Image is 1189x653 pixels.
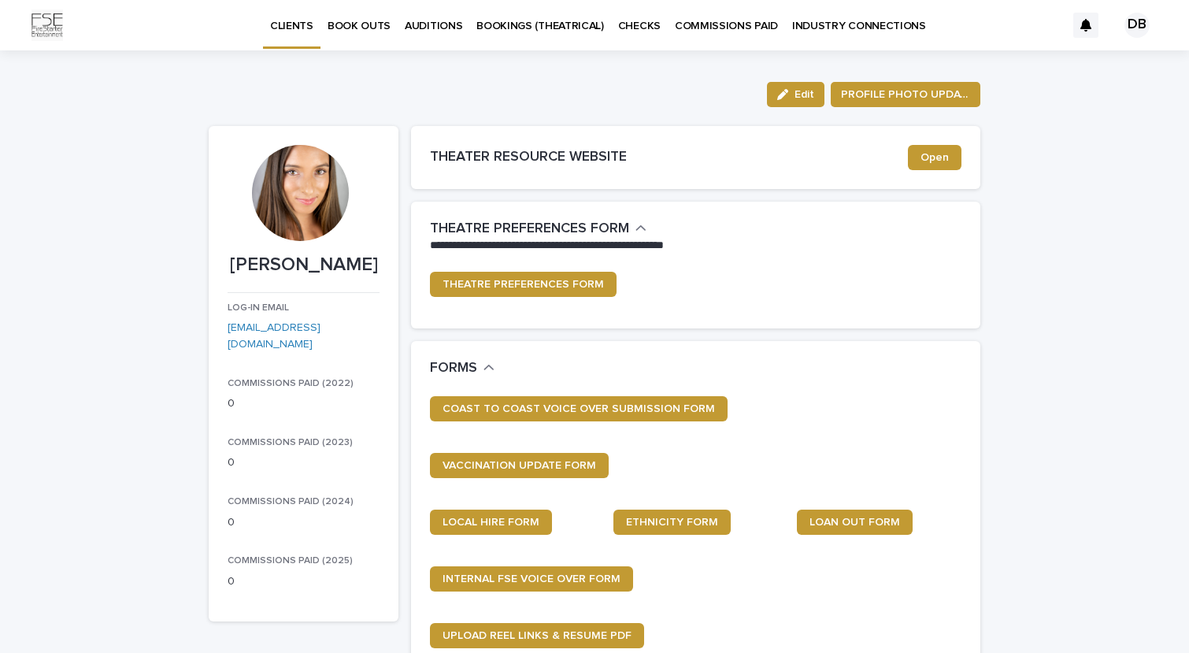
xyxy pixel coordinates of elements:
[228,514,380,531] p: 0
[831,82,980,107] button: PROFILE PHOTO UPDATE
[430,396,728,421] a: COAST TO COAST VOICE OVER SUBMISSION FORM
[430,453,609,478] a: VACCINATION UPDATE FORM
[626,517,718,528] span: ETHNICITY FORM
[31,9,63,41] img: Km9EesSdRbS9ajqhBzyo
[430,623,644,648] a: UPLOAD REEL LINKS & RESUME PDF
[920,152,949,163] span: Open
[430,221,646,238] button: THEATRE PREFERENCES FORM
[430,360,477,377] h2: FORMS
[430,566,633,592] a: INTERNAL FSE VOICE OVER FORM
[228,379,354,388] span: COMMISSIONS PAID (2022)
[908,145,961,170] a: Open
[443,573,620,584] span: INTERNAL FSE VOICE OVER FORM
[797,510,913,535] a: LOAN OUT FORM
[228,322,320,350] a: [EMAIL_ADDRESS][DOMAIN_NAME]
[228,455,380,471] p: 0
[228,556,353,566] span: COMMISSIONS PAID (2025)
[430,360,494,377] button: FORMS
[228,254,380,276] p: [PERSON_NAME]
[1124,13,1150,38] div: DB
[767,82,824,107] button: Edit
[443,630,632,641] span: UPLOAD REEL LINKS & RESUME PDF
[228,438,353,447] span: COMMISSIONS PAID (2023)
[430,510,552,535] a: LOCAL HIRE FORM
[430,221,629,238] h2: THEATRE PREFERENCES FORM
[443,403,715,414] span: COAST TO COAST VOICE OVER SUBMISSION FORM
[841,87,970,102] span: PROFILE PHOTO UPDATE
[228,497,354,506] span: COMMISSIONS PAID (2024)
[809,517,900,528] span: LOAN OUT FORM
[228,573,380,590] p: 0
[795,89,814,100] span: Edit
[430,149,908,166] h2: THEATER RESOURCE WEBSITE
[228,303,289,313] span: LOG-IN EMAIL
[443,460,596,471] span: VACCINATION UPDATE FORM
[613,510,731,535] a: ETHNICITY FORM
[443,517,539,528] span: LOCAL HIRE FORM
[443,279,604,290] span: THEATRE PREFERENCES FORM
[228,395,380,412] p: 0
[430,272,617,297] a: THEATRE PREFERENCES FORM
